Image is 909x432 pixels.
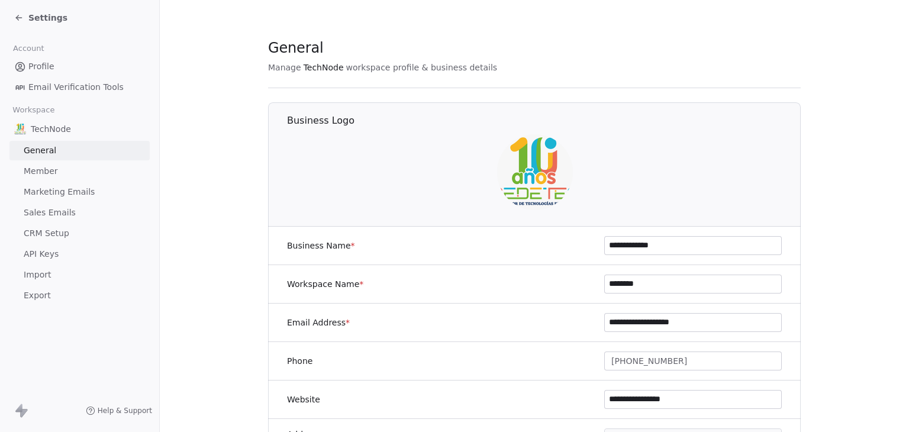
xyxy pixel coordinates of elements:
a: Export [9,286,150,305]
span: TechNode [304,62,344,73]
a: Help & Support [86,406,152,415]
label: Phone [287,355,312,367]
a: Email Verification Tools [9,78,150,97]
span: Settings [28,12,67,24]
a: API Keys [9,244,150,264]
span: TechNode [31,123,71,135]
a: Member [9,162,150,181]
span: Email Verification Tools [28,81,124,94]
span: Workspace [8,101,60,119]
a: Settings [14,12,67,24]
a: Profile [9,57,150,76]
span: Help & Support [98,406,152,415]
span: General [268,39,324,57]
a: Sales Emails [9,203,150,223]
a: Marketing Emails [9,182,150,202]
span: Profile [28,60,54,73]
span: workspace profile & business details [346,62,498,73]
span: Account [8,40,49,57]
a: General [9,141,150,160]
h1: Business Logo [287,114,801,127]
label: Email Address [287,317,350,328]
label: Workspace Name [287,278,363,290]
a: CRM Setup [9,224,150,243]
span: Manage [268,62,301,73]
span: Import [24,269,51,281]
span: [PHONE_NUMBER] [611,355,687,367]
label: Business Name [287,240,355,252]
span: General [24,144,56,157]
img: IMAGEN%2010%20A%C3%83%C2%91OS.png [14,123,26,135]
a: Import [9,265,150,285]
span: API Keys [24,248,59,260]
span: Export [24,289,51,302]
label: Website [287,394,320,405]
span: Marketing Emails [24,186,95,198]
img: IMAGEN%2010%20A%C3%83%C2%91OS.png [497,134,573,210]
span: Sales Emails [24,207,76,219]
span: CRM Setup [24,227,69,240]
span: Member [24,165,58,178]
button: [PHONE_NUMBER] [604,352,782,370]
